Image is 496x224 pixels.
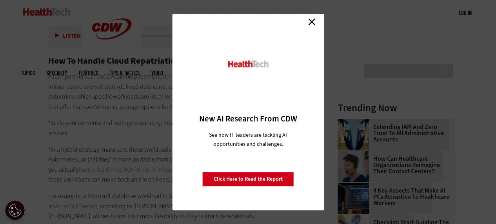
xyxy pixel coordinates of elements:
button: Open Preferences [5,200,25,220]
h3: New AI Research From CDW [186,113,310,124]
a: Click Here to Read the Report [202,172,294,187]
div: Cookie Settings [5,200,25,220]
img: HealthTech_0.png [227,60,269,68]
p: See how IT leaders are tackling AI opportunities and challenges. [200,130,296,149]
a: Close [306,16,318,28]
